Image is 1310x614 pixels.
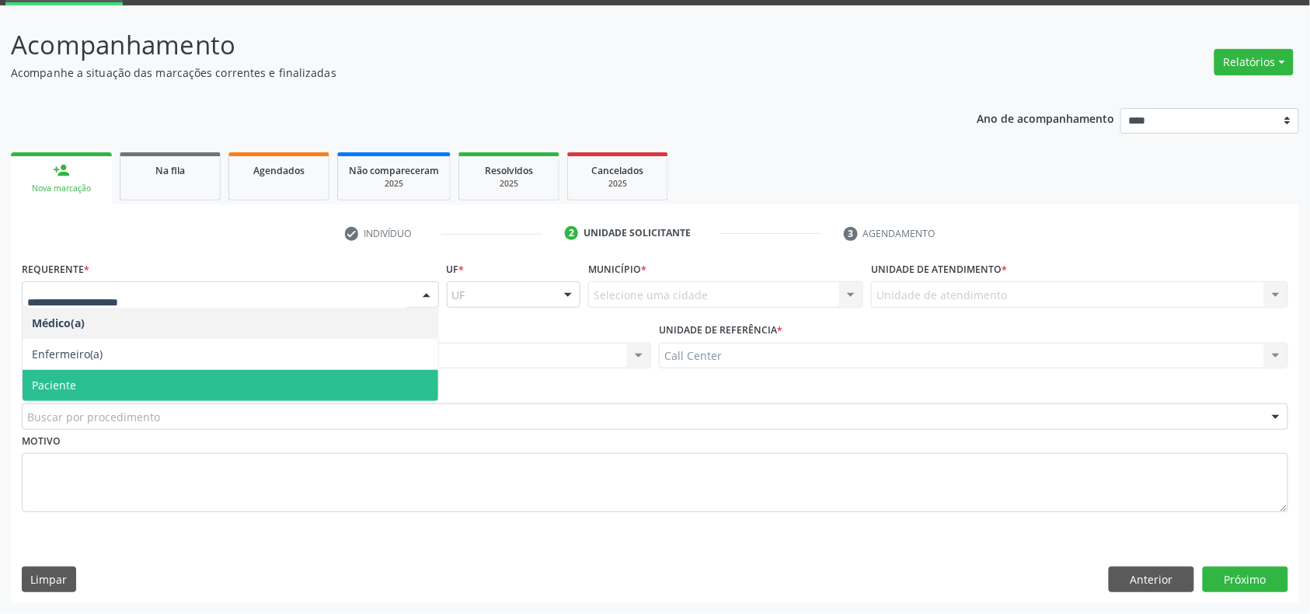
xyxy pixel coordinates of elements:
[659,319,782,343] label: Unidade de referência
[1109,567,1194,593] button: Anterior
[349,178,439,190] div: 2025
[579,178,657,190] div: 2025
[871,257,1007,281] label: Unidade de atendimento
[1214,49,1294,75] button: Relatórios
[584,226,691,240] div: Unidade solicitante
[565,226,579,240] div: 2
[349,164,439,177] span: Não compareceram
[253,164,305,177] span: Agendados
[27,409,160,425] span: Buscar por procedimento
[1203,567,1288,593] button: Próximo
[32,316,85,330] span: Médico(a)
[32,347,103,361] span: Enfermeiro(a)
[977,108,1115,127] p: Ano de acompanhamento
[447,257,465,281] label: UF
[22,430,61,454] label: Motivo
[470,178,548,190] div: 2025
[32,378,76,392] span: Paciente
[11,26,913,65] p: Acompanhamento
[452,287,465,303] span: UF
[11,65,913,81] p: Acompanhe a situação das marcações correntes e finalizadas
[22,567,76,593] button: Limpar
[592,164,644,177] span: Cancelados
[155,164,185,177] span: Na fila
[22,257,89,281] label: Requerente
[53,162,70,179] div: person_add
[485,164,533,177] span: Resolvidos
[588,257,646,281] label: Município
[22,183,101,194] div: Nova marcação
